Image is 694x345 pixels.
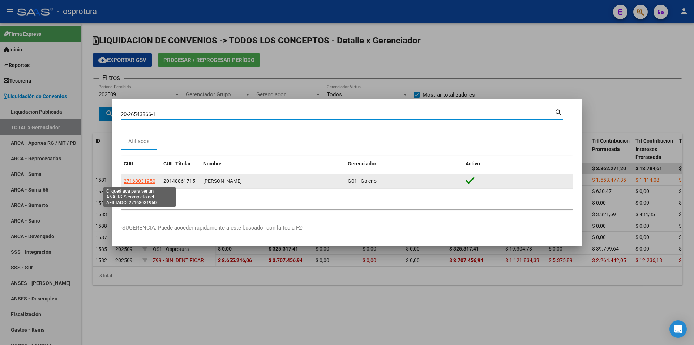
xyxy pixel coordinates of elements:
[463,156,573,172] datatable-header-cell: Activo
[128,137,150,146] div: Afiliados
[124,161,134,167] span: CUIL
[669,320,687,338] div: Open Intercom Messenger
[554,108,563,116] mat-icon: search
[163,161,191,167] span: CUIL Titular
[203,177,342,185] div: [PERSON_NAME]
[203,161,222,167] span: Nombre
[200,156,345,172] datatable-header-cell: Nombre
[121,224,573,232] p: -SUGERENCIA: Puede acceder rapidamente a este buscador con la tecla F2-
[124,178,155,184] span: 27168031950
[466,161,480,167] span: Activo
[163,178,195,184] span: 20148861715
[345,156,463,172] datatable-header-cell: Gerenciador
[160,156,200,172] datatable-header-cell: CUIL Titular
[121,156,160,172] datatable-header-cell: CUIL
[348,178,377,184] span: G01 - Galeno
[121,191,573,209] div: 1 total
[348,161,376,167] span: Gerenciador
